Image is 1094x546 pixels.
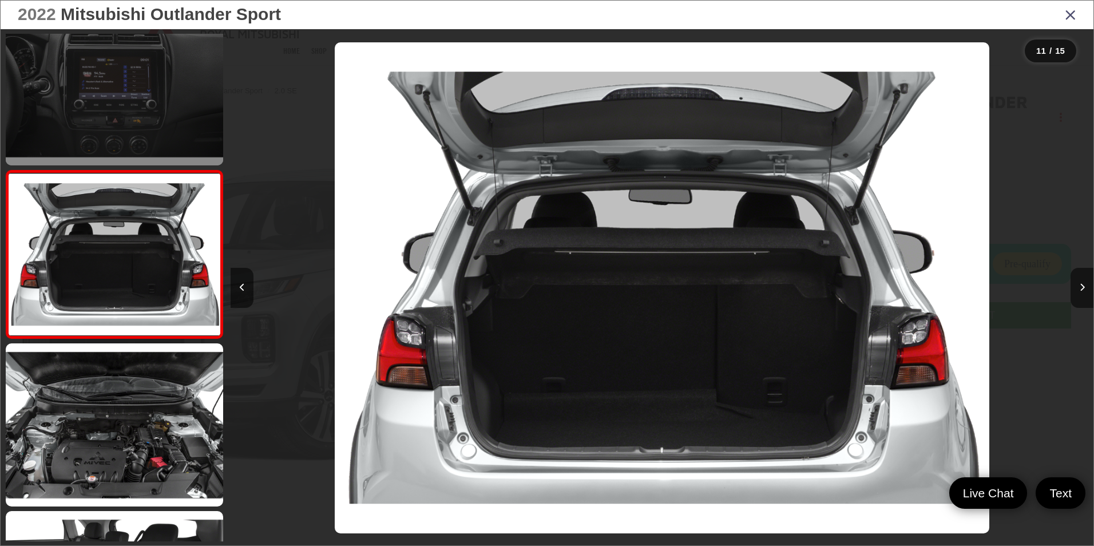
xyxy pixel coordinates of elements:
span: Text [1044,485,1077,501]
span: 2022 [18,5,56,23]
a: Text [1036,477,1085,509]
button: Previous image [231,268,253,308]
img: 2022 Mitsubishi Outlander Sport 2.0 SE [3,342,225,508]
span: / [1048,47,1053,55]
img: 2022 Mitsubishi Outlander Sport 2.0 SE [6,173,222,335]
img: 2022 Mitsubishi Outlander Sport 2.0 SE [335,42,990,534]
a: Live Chat [949,477,1028,509]
div: 2022 Mitsubishi Outlander Sport 2.0 SE 10 [231,42,1093,534]
span: Mitsubishi Outlander Sport [61,5,281,23]
span: Live Chat [957,485,1020,501]
button: Next image [1071,268,1093,308]
span: 15 [1055,46,1065,56]
i: Close gallery [1065,7,1076,22]
span: 11 [1036,46,1046,56]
